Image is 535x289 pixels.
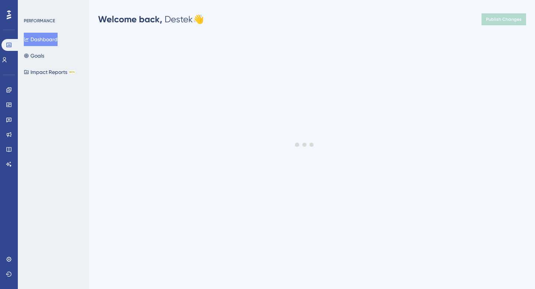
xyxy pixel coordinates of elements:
[486,16,522,22] span: Publish Changes
[24,18,55,24] div: PERFORMANCE
[24,49,44,62] button: Goals
[98,13,204,25] div: Destek 👋
[98,14,162,25] span: Welcome back,
[481,13,526,25] button: Publish Changes
[69,70,75,74] div: BETA
[24,65,75,79] button: Impact ReportsBETA
[24,33,58,46] button: Dashboard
